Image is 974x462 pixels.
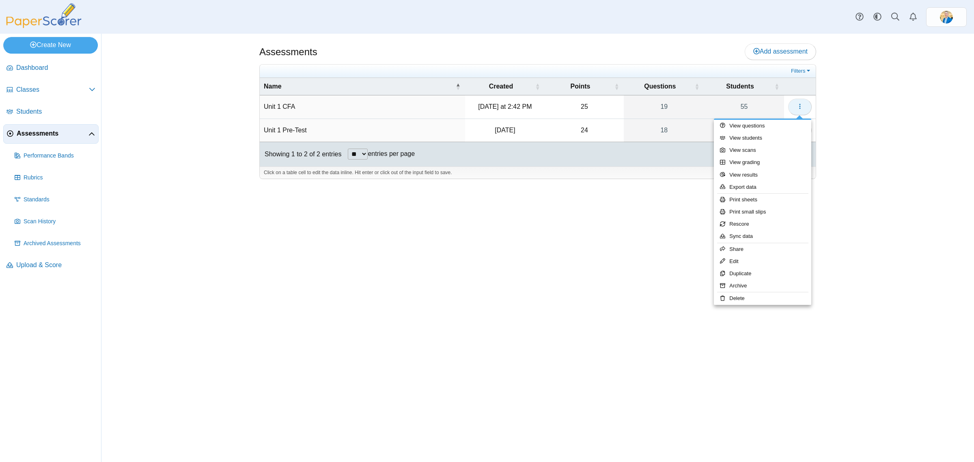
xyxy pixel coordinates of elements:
[16,107,95,116] span: Students
[3,124,99,144] a: Assessments
[24,240,95,248] span: Archived Assessments
[11,168,99,188] a: Rubrics
[714,144,811,156] a: View scans
[714,156,811,168] a: View grading
[16,85,89,94] span: Classes
[535,78,540,95] span: Created : Activate to sort
[704,119,784,142] a: 54
[714,120,811,132] a: View questions
[545,119,624,142] td: 24
[24,152,95,160] span: Performance Bands
[16,63,95,72] span: Dashboard
[714,243,811,255] a: Share
[940,11,953,24] img: ps.jrF02AmRZeRNgPWo
[571,83,590,90] span: Points
[489,83,513,90] span: Created
[714,218,811,230] a: Rescore
[714,230,811,242] a: Sync data
[16,261,95,270] span: Upload & Score
[624,119,704,142] a: 18
[926,7,967,27] a: ps.jrF02AmRZeRNgPWo
[789,67,814,75] a: Filters
[11,234,99,253] a: Archived Assessments
[3,256,99,275] a: Upload & Score
[260,119,465,142] td: Unit 1 Pre-Test
[11,146,99,166] a: Performance Bands
[24,218,95,226] span: Scan History
[3,3,84,28] img: PaperScorer
[714,280,811,292] a: Archive
[3,80,99,100] a: Classes
[24,174,95,182] span: Rubrics
[714,169,811,181] a: View results
[644,83,676,90] span: Questions
[714,206,811,218] a: Print small slips
[904,8,922,26] a: Alerts
[753,48,808,55] span: Add assessment
[714,194,811,206] a: Print sheets
[478,103,532,110] time: Sep 6, 2025 at 2:42 PM
[545,95,624,119] td: 25
[11,190,99,209] a: Standards
[260,166,816,179] div: Click on a table cell to edit the data inline. Hit enter or click out of the input field to save.
[714,292,811,304] a: Delete
[726,83,754,90] span: Students
[704,95,784,118] a: 55
[368,150,415,157] label: entries per page
[3,102,99,122] a: Students
[259,45,317,59] h1: Assessments
[264,83,282,90] span: Name
[614,78,619,95] span: Points : Activate to sort
[3,37,98,53] a: Create New
[694,78,699,95] span: Questions : Activate to sort
[714,181,811,193] a: Export data
[745,43,816,60] a: Add assessment
[495,127,515,134] time: Aug 29, 2025 at 2:21 PM
[940,11,953,24] span: Travis McFarland
[3,22,84,29] a: PaperScorer
[11,212,99,231] a: Scan History
[260,95,465,119] td: Unit 1 CFA
[3,58,99,78] a: Dashboard
[17,129,88,138] span: Assessments
[24,196,95,204] span: Standards
[624,95,704,118] a: 19
[714,255,811,268] a: Edit
[260,142,341,166] div: Showing 1 to 2 of 2 entries
[774,78,779,95] span: Students : Activate to sort
[455,78,460,95] span: Name : Activate to invert sorting
[714,132,811,144] a: View students
[714,268,811,280] a: Duplicate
